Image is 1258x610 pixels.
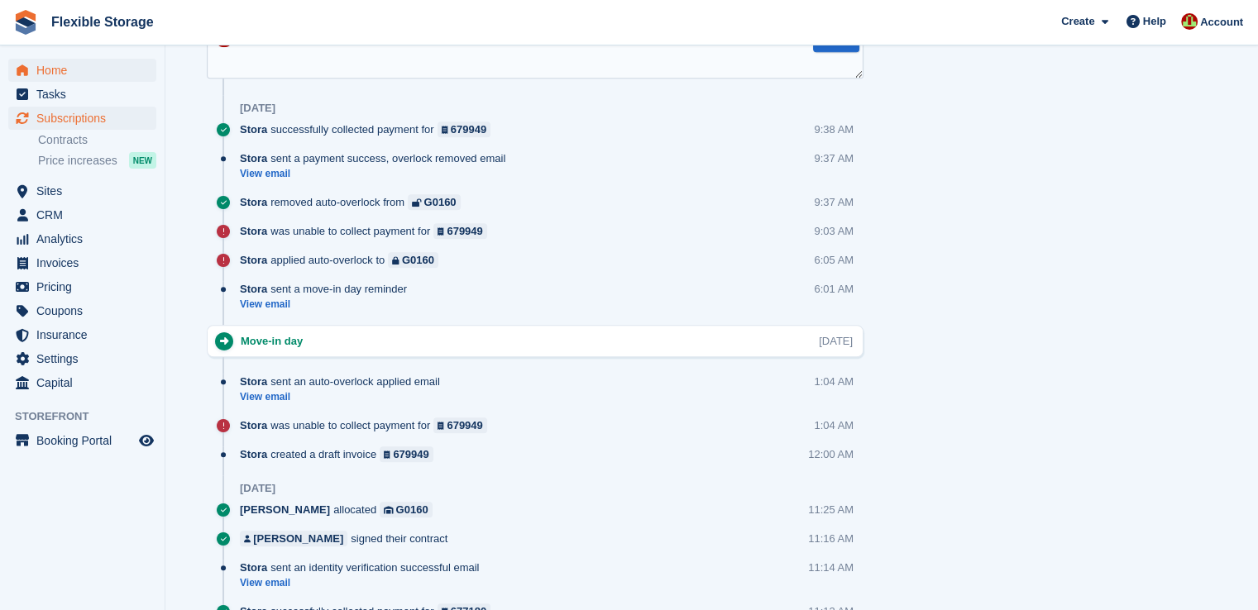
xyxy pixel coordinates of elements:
[402,252,434,268] div: G0160
[814,417,854,433] div: 1:04 AM
[1200,14,1243,31] span: Account
[240,502,441,517] div: allocated
[240,446,442,462] div: created a draft invoice
[240,417,495,433] div: was unable to collect payment for
[38,132,156,148] a: Contracts
[45,8,160,36] a: Flexible Storage
[8,371,156,394] a: menu
[240,576,487,590] a: View email
[8,275,156,298] a: menu
[8,299,156,322] a: menu
[8,203,156,226] a: menu
[240,446,267,462] span: Stora
[240,281,415,297] div: sent a move-in day reminder
[814,194,854,210] div: 9:37 AM
[38,151,156,169] a: Price increases NEW
[36,347,136,370] span: Settings
[240,102,275,115] div: [DATE]
[814,122,854,137] div: 9:38 AM
[36,107,136,130] span: Subscriptions
[36,429,136,452] span: Booking Portal
[8,59,156,82] a: menu
[240,194,267,210] span: Stora
[808,446,854,462] div: 12:00 AM
[380,446,433,462] a: 679949
[36,275,136,298] span: Pricing
[36,251,136,274] span: Invoices
[240,150,514,166] div: sent a payment success, overlock removed email
[36,371,136,394] span: Capital
[808,531,854,546] div: 11:16 AM
[36,227,136,250] span: Analytics
[36,299,136,322] span: Coupons
[240,167,514,181] a: View email
[438,122,491,137] a: 679949
[819,333,853,349] div: [DATE]
[240,252,267,268] span: Stora
[36,59,136,82] span: Home
[240,150,267,166] span: Stora
[8,107,156,130] a: menu
[240,417,267,433] span: Stora
[814,252,854,268] div: 6:05 AM
[8,429,156,452] a: menu
[240,374,448,389] div: sent an auto-overlock applied email
[240,194,469,210] div: removed auto-overlock from
[8,179,156,203] a: menu
[240,252,447,268] div: applied auto-overlock to
[240,298,415,312] a: View email
[424,194,457,210] div: G0160
[240,122,267,137] span: Stora
[38,153,117,169] span: Price increases
[808,502,854,517] div: 11:25 AM
[8,323,156,346] a: menu
[814,281,854,297] div: 6:01 AM
[253,531,343,546] div: [PERSON_NAME]
[408,194,460,210] a: G0160
[1181,13,1198,30] img: David Jones
[8,83,156,106] a: menu
[36,323,136,346] span: Insurance
[240,374,267,389] span: Stora
[240,560,267,575] span: Stora
[129,152,156,169] div: NEW
[8,227,156,250] a: menu
[433,223,487,239] a: 679949
[814,374,854,389] div: 1:04 AM
[36,179,136,203] span: Sites
[240,482,275,495] div: [DATE]
[240,531,347,546] a: [PERSON_NAME]
[380,502,432,517] a: G0160
[241,333,311,349] div: Move-in day
[8,347,156,370] a: menu
[13,10,38,35] img: stora-icon-8386f47178a22dfd0bd8f6a31ec36ba5ce8667c1dd55bd0f319d3a0aa187defe.svg
[240,560,487,575] div: sent an identity verification successful email
[8,251,156,274] a: menu
[388,252,438,268] a: G0160
[240,223,495,239] div: was unable to collect payment for
[396,502,428,517] div: G0160
[240,531,456,546] div: signed their contract
[814,223,854,239] div: 9:03 AM
[451,122,486,137] div: 679949
[1143,13,1166,30] span: Help
[433,417,487,433] a: 679949
[240,223,267,239] span: Stora
[36,83,136,106] span: Tasks
[15,408,165,425] span: Storefront
[240,390,448,404] a: View email
[240,502,330,517] span: [PERSON_NAME]
[447,223,482,239] div: 679949
[808,560,854,575] div: 11:14 AM
[393,446,428,462] div: 679949
[36,203,136,226] span: CRM
[1061,13,1094,30] span: Create
[447,417,482,433] div: 679949
[136,431,156,450] a: Preview store
[240,281,267,297] span: Stora
[240,122,499,137] div: successfully collected payment for
[814,150,854,166] div: 9:37 AM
